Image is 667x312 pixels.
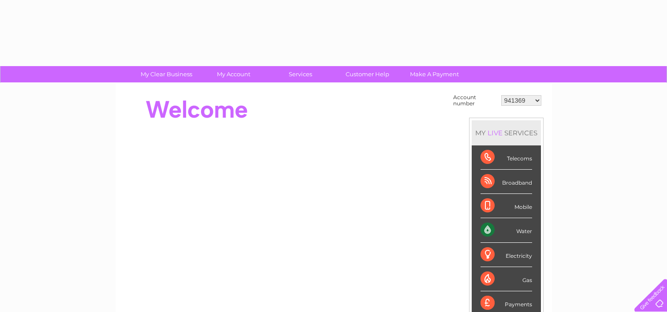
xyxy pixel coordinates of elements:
div: LIVE [486,129,504,137]
a: Services [264,66,337,82]
td: Account number [451,92,499,109]
a: Customer Help [331,66,404,82]
a: My Account [197,66,270,82]
a: My Clear Business [130,66,203,82]
div: Broadband [481,170,532,194]
div: Water [481,218,532,242]
div: Electricity [481,243,532,267]
div: Telecoms [481,145,532,170]
div: Mobile [481,194,532,218]
a: Make A Payment [398,66,471,82]
div: Gas [481,267,532,291]
div: MY SERVICES [472,120,541,145]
